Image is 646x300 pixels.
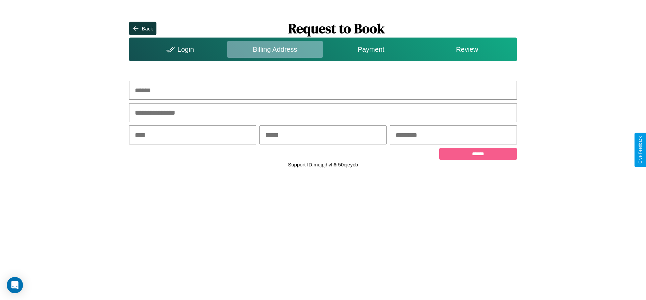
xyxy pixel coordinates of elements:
h1: Request to Book [156,19,517,38]
div: Billing Address [227,41,323,58]
div: Give Feedback [638,136,643,164]
div: Payment [323,41,419,58]
div: Review [419,41,515,58]
button: Back [129,22,156,35]
p: Support ID: mejpjhvfi6r50cjeycb [288,160,358,169]
div: Login [131,41,227,58]
div: Back [142,26,153,31]
div: Open Intercom Messenger [7,277,23,293]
